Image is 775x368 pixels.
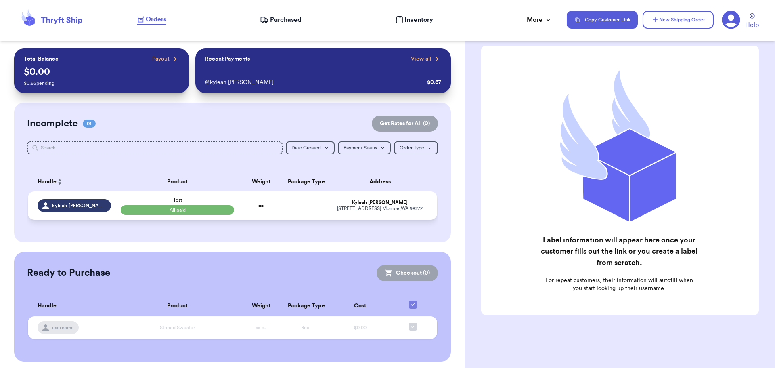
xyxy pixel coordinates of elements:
[327,296,394,316] th: Cost
[256,325,267,330] span: xx oz
[24,65,179,78] p: $ 0.00
[24,80,179,86] p: $ 0.65 pending
[57,177,63,187] button: Sort ascending
[38,178,57,186] span: Handle
[338,141,391,154] button: Payment Status
[116,296,239,316] th: Product
[38,302,57,310] span: Handle
[137,15,166,25] a: Orders
[146,15,166,24] span: Orders
[260,15,302,25] a: Purchased
[411,55,441,63] a: View all
[270,15,302,25] span: Purchased
[283,172,327,191] th: Package Type
[327,172,438,191] th: Address
[173,198,182,202] span: Test
[239,172,283,191] th: Weight
[643,11,714,29] button: New Shipping Order
[354,325,367,330] span: $0.00
[205,55,250,63] p: Recent Payments
[344,145,377,150] span: Payment Status
[745,20,759,30] span: Help
[52,202,106,209] span: kyleah.[PERSON_NAME]
[116,172,239,191] th: Product
[152,55,170,63] span: Payout
[527,15,552,25] div: More
[332,200,428,206] div: Kyleah [PERSON_NAME]
[286,141,335,154] button: Date Created
[394,141,438,154] button: Order Type
[152,55,179,63] a: Payout
[567,11,638,29] button: Copy Customer Link
[377,265,438,281] button: Checkout (0)
[83,120,96,128] span: 01
[239,296,283,316] th: Weight
[745,13,759,30] a: Help
[160,325,195,330] span: Striped Sweater
[396,15,433,25] a: Inventory
[332,206,428,212] div: [STREET_ADDRESS] Monroe , WA 98272
[52,324,74,331] span: username
[121,205,235,215] span: All paid
[27,141,283,154] input: Search
[404,15,433,25] span: Inventory
[291,145,321,150] span: Date Created
[372,116,438,132] button: Get Rates for All (0)
[283,296,327,316] th: Package Type
[205,78,424,86] div: @ kyleah.[PERSON_NAME]
[540,276,698,292] p: For repeat customers, their information will autofill when you start looking up their username.
[27,267,110,280] h2: Ready to Purchase
[411,55,431,63] span: View all
[427,78,441,86] div: $ 0.67
[258,203,264,208] strong: oz
[301,325,309,330] span: Box
[27,117,78,130] h2: Incomplete
[540,234,698,268] h2: Label information will appear here once your customer fills out the link or you create a label fr...
[400,145,424,150] span: Order Type
[24,55,59,63] p: Total Balance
